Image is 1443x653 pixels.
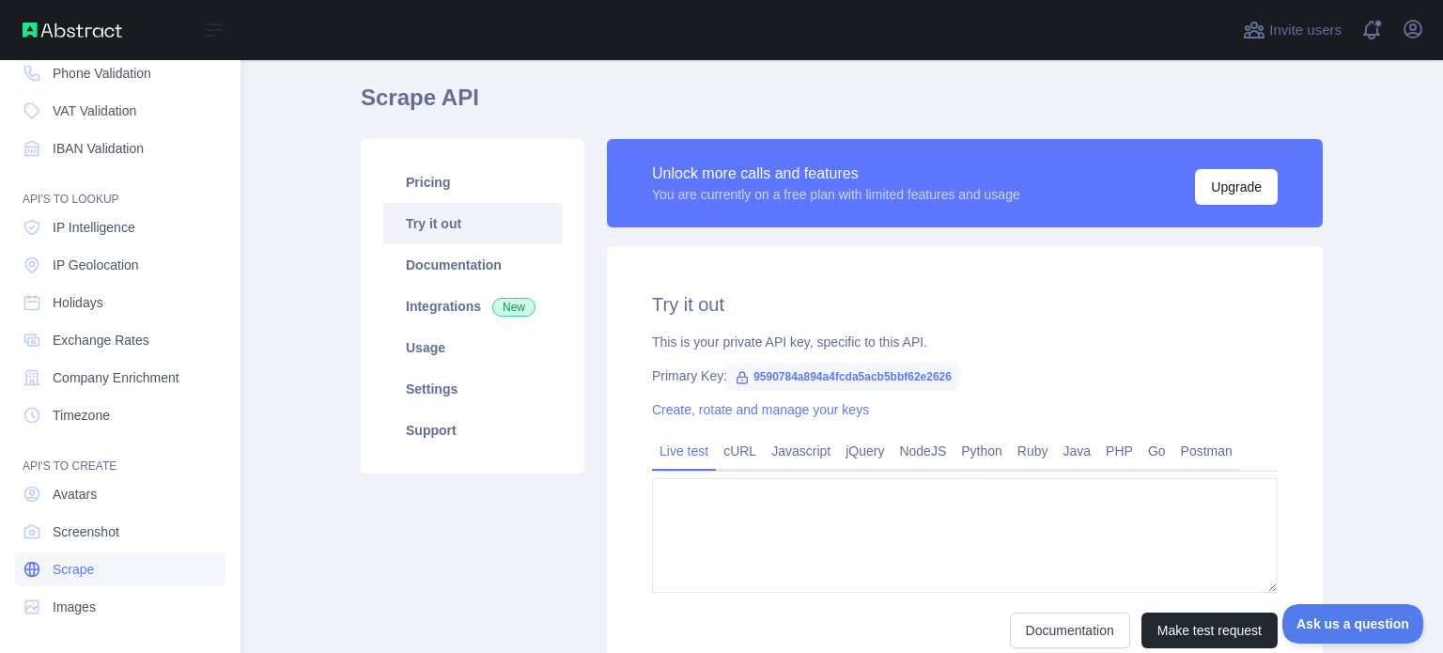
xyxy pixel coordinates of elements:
span: Screenshot [53,522,119,541]
a: Integrations New [383,286,562,327]
a: VAT Validation [15,94,225,128]
a: IP Intelligence [15,210,225,244]
h2: Try it out [652,291,1278,318]
a: cURL [716,436,764,466]
div: Unlock more calls and features [652,163,1020,185]
a: Settings [383,368,562,410]
a: Usage [383,327,562,368]
span: Phone Validation [53,64,151,83]
img: Abstract API [23,23,122,38]
span: IP Intelligence [53,218,135,237]
a: IP Geolocation [15,248,225,282]
a: NodeJS [892,436,954,466]
a: Ruby [1010,436,1056,466]
a: Documentation [1010,613,1130,648]
div: API'S TO LOOKUP [15,169,225,207]
a: Phone Validation [15,56,225,90]
a: Images [15,590,225,624]
a: Create, rotate and manage your keys [652,402,869,417]
a: Python [954,436,1010,466]
a: jQuery [838,436,892,466]
span: Images [53,598,96,616]
span: 9590784a894a4fcda5acb5bbf62e2626 [727,363,959,391]
span: Invite users [1269,20,1342,41]
a: Documentation [383,244,562,286]
a: IBAN Validation [15,132,225,165]
span: Exchange Rates [53,331,149,350]
a: Postman [1173,436,1240,466]
a: Java [1056,436,1099,466]
span: Holidays [53,293,103,312]
a: Javascript [764,436,838,466]
div: This is your private API key, specific to this API. [652,333,1278,351]
span: Avatars [53,485,97,504]
a: Live test [652,436,716,466]
span: Company Enrichment [53,368,179,387]
span: New [492,298,535,317]
div: API'S TO CREATE [15,436,225,474]
h1: Scrape API [361,83,1323,128]
a: Go [1140,436,1173,466]
div: Primary Key: [652,366,1278,385]
div: You are currently on a free plan with limited features and usage [652,185,1020,204]
a: Scrape [15,552,225,586]
a: Support [383,410,562,451]
a: Pricing [383,162,562,203]
a: Screenshot [15,515,225,549]
a: PHP [1098,436,1140,466]
iframe: Toggle Customer Support [1282,604,1424,644]
a: Holidays [15,286,225,319]
span: IBAN Validation [53,139,144,158]
a: Exchange Rates [15,323,225,357]
span: IP Geolocation [53,256,139,274]
button: Upgrade [1195,169,1278,205]
a: Avatars [15,477,225,511]
span: Scrape [53,560,94,579]
button: Make test request [1141,613,1278,648]
button: Invite users [1239,15,1345,45]
span: Timezone [53,406,110,425]
a: Try it out [383,203,562,244]
a: Company Enrichment [15,361,225,395]
a: Timezone [15,398,225,432]
span: VAT Validation [53,101,136,120]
